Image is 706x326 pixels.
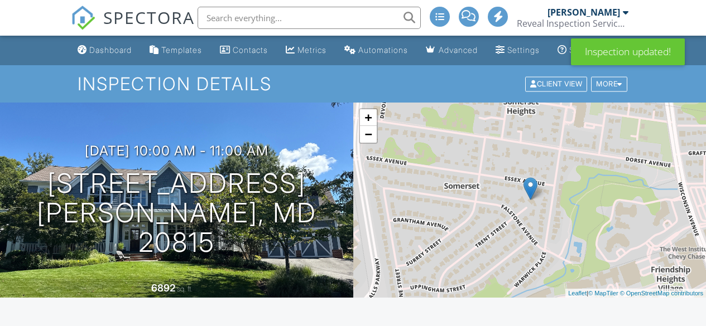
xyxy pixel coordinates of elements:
[553,40,633,61] a: Support Center
[517,18,628,29] div: Reveal Inspection Services, LLC
[71,15,195,38] a: SPECTORA
[360,109,377,126] a: Zoom in
[281,40,331,61] a: Metrics
[145,40,206,61] a: Templates
[620,290,703,296] a: © OpenStreetMap contributors
[491,40,544,61] a: Settings
[340,40,412,61] a: Automations (Basic)
[360,126,377,143] a: Zoom out
[18,169,335,257] h1: [STREET_ADDRESS] [PERSON_NAME], MD 20815
[524,79,590,87] a: Client View
[507,45,540,55] div: Settings
[161,45,202,55] div: Templates
[198,7,421,29] input: Search everything...
[78,74,628,94] h1: Inspection Details
[73,40,136,61] a: Dashboard
[591,76,627,91] div: More
[588,290,618,296] a: © MapTiler
[547,7,620,18] div: [PERSON_NAME]
[177,285,193,293] span: sq. ft.
[569,45,629,55] div: Support Center
[89,45,132,55] div: Dashboard
[421,40,482,61] a: Advanced
[358,45,408,55] div: Automations
[103,6,195,29] span: SPECTORA
[571,38,685,65] div: Inspection updated!
[151,282,175,294] div: 6892
[85,143,268,158] h3: [DATE] 10:00 am - 11:00 am
[71,6,95,30] img: The Best Home Inspection Software - Spectora
[439,45,478,55] div: Advanced
[215,40,272,61] a: Contacts
[568,290,587,296] a: Leaflet
[525,76,587,91] div: Client View
[297,45,326,55] div: Metrics
[565,289,706,298] div: |
[233,45,268,55] div: Contacts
